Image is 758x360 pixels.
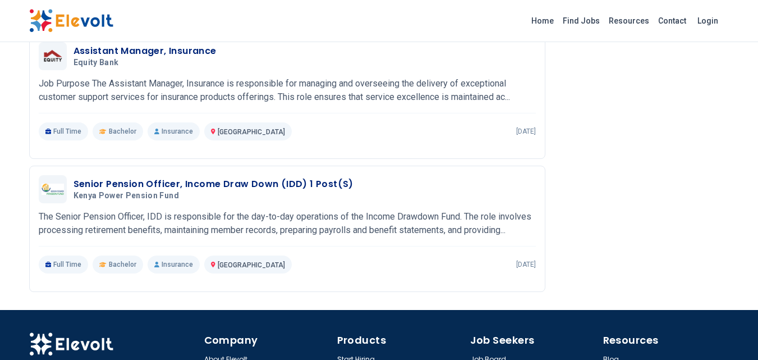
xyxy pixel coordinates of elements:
[73,191,179,201] span: Kenya Power Pension Fund
[691,10,725,32] a: Login
[39,77,536,104] p: Job Purpose The Assistant Manager, Insurance is responsible for managing and overseeing the deliv...
[148,122,200,140] p: Insurance
[337,332,463,348] h4: Products
[527,12,558,30] a: Home
[470,332,596,348] h4: Job Seekers
[109,127,136,136] span: Bachelor
[148,256,200,274] p: Insurance
[39,256,89,274] p: Full Time
[603,332,729,348] h4: Resources
[39,210,536,237] p: The Senior Pension Officer, IDD is responsible for the day-to-day operations of the Income Drawdo...
[558,12,604,30] a: Find Jobs
[39,122,89,140] p: Full Time
[39,175,536,274] a: Kenya Power Pension FundSenior Pension Officer, Income Draw Down (IDD) 1 Post(s)Kenya Power Pensi...
[42,184,64,195] img: Kenya Power Pension Fund
[604,12,654,30] a: Resources
[654,12,691,30] a: Contact
[29,9,113,33] img: Elevolt
[73,58,119,68] span: Equity Bank
[516,127,536,136] p: [DATE]
[218,261,285,269] span: [GEOGRAPHIC_DATA]
[204,332,330,348] h4: Company
[73,177,353,191] h3: Senior Pension Officer, Income Draw Down (IDD) 1 Post(s)
[516,260,536,269] p: [DATE]
[218,128,285,136] span: [GEOGRAPHIC_DATA]
[109,260,136,269] span: Bachelor
[42,48,64,64] img: Equity Bank
[73,44,217,58] h3: Assistant Manager, Insurance
[39,42,536,140] a: Equity BankAssistant Manager, InsuranceEquity BankJob Purpose The Assistant Manager, Insurance is...
[29,332,113,356] img: Elevolt
[702,306,758,360] iframe: Chat Widget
